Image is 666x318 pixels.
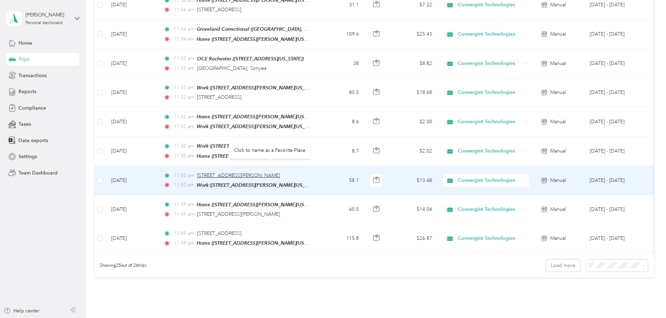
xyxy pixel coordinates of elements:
[550,118,566,126] span: Manual
[106,20,158,49] td: [DATE]
[174,65,194,72] span: 11:53 am
[174,123,194,131] span: 11:52 am
[106,136,158,166] td: [DATE]
[174,25,194,33] span: 11:54 am
[389,78,438,107] td: $18.68
[106,107,158,136] td: [DATE]
[550,1,566,9] span: Manual
[389,224,438,253] td: $26.87
[197,143,320,149] span: Work ([STREET_ADDRESS][PERSON_NAME][US_STATE])
[18,104,46,112] span: Compliance
[174,55,194,62] span: 11:53 am
[197,26,368,32] span: Groveland Correctional ([GEOGRAPHIC_DATA], Sonyea, Sonyea, [US_STATE])
[174,84,194,91] span: 11:53 am
[18,137,48,144] span: Data exports
[389,107,438,136] td: $2.00
[458,118,522,126] span: Convergint Technologies
[458,1,522,9] span: Convergint Technologies
[197,182,320,188] span: Work ([STREET_ADDRESS][PERSON_NAME][US_STATE])
[550,147,566,155] span: Manual
[106,224,158,253] td: [DATE]
[174,142,194,150] span: 11:50 am
[458,235,522,242] span: Convergint Technologies
[458,89,522,96] span: Convergint Technologies
[197,211,280,217] span: [STREET_ADDRESS][PERSON_NAME]
[318,136,364,166] td: 8.7
[197,94,241,100] span: [STREET_ADDRESS]
[94,262,146,269] span: Showing 25 out of 26 trips
[458,147,522,155] span: Convergint Technologies
[174,113,194,121] span: 11:52 am
[106,78,158,107] td: [DATE]
[18,120,31,128] span: Taxes
[18,153,37,160] span: Settings
[18,56,29,63] span: Trips
[584,136,648,166] td: Sep 1 - 30,2025
[229,142,310,159] div: Click to name as a Favorite Place
[197,202,322,208] span: Home ([STREET_ADDRESS][PERSON_NAME][US_STATE])
[106,195,158,224] td: [DATE]
[389,49,438,78] td: $8.82
[318,195,364,224] td: 60.5
[197,114,322,120] span: Home ([STREET_ADDRESS][PERSON_NAME][US_STATE])
[106,49,158,78] td: [DATE]
[458,206,522,213] span: Convergint Technologies
[197,230,241,236] span: [STREET_ADDRESS]
[197,172,280,178] span: [STREET_ADDRESS][PERSON_NAME]
[389,20,438,49] td: $25.43
[389,166,438,195] td: $13.48
[458,177,522,184] span: Convergint Technologies
[584,224,648,253] td: Sep 1 - 30,2025
[25,11,69,19] div: [PERSON_NAME]
[546,259,580,272] button: Load more
[197,7,241,13] span: [STREET_ADDRESS]
[584,107,648,136] td: Sep 1 - 30,2025
[174,181,194,189] span: 11:50 am
[18,88,36,95] span: Reports
[197,36,322,42] span: Home ([STREET_ADDRESS][PERSON_NAME][US_STATE])
[550,30,566,38] span: Manual
[174,239,194,247] span: 11:49 am
[18,72,47,79] span: Transactions
[458,30,522,38] span: Convergint Technologies
[4,307,39,315] button: Help center
[197,240,322,246] span: Home ([STREET_ADDRESS][PERSON_NAME][US_STATE])
[174,94,194,101] span: 11:53 am
[318,49,364,78] td: 38
[174,35,194,43] span: 11:54 am
[106,166,158,195] td: [DATE]
[18,169,58,177] span: Team Dashboard
[318,166,364,195] td: 58.1
[318,107,364,136] td: 8.6
[550,60,566,67] span: Manual
[550,235,566,242] span: Manual
[174,6,194,14] span: 11:56 am
[550,89,566,96] span: Manual
[197,124,320,130] span: Work ([STREET_ADDRESS][PERSON_NAME][US_STATE])
[458,60,522,67] span: Convergint Technologies
[584,166,648,195] td: Sep 1 - 30,2025
[389,136,438,166] td: $2.02
[197,65,266,71] span: [GEOGRAPHIC_DATA], Sonyea
[197,85,320,91] span: Work ([STREET_ADDRESS][PERSON_NAME][US_STATE])
[318,78,364,107] td: 80.5
[197,153,322,159] span: Home ([STREET_ADDRESS][PERSON_NAME][US_STATE])
[318,224,364,253] td: 115.8
[197,56,304,61] span: OCE Rochester ([STREET_ADDRESS][US_STATE])
[550,177,566,184] span: Manual
[318,20,364,49] td: 109.6
[550,206,566,213] span: Manual
[174,230,194,237] span: 11:49 am
[174,210,194,218] span: 11:49 am
[584,49,648,78] td: Sep 1 - 30,2025
[18,39,32,47] span: Home
[627,279,666,318] iframe: Everlance-gr Chat Button Frame
[174,201,194,208] span: 11:49 am
[389,195,438,224] td: $14.04
[174,152,194,160] span: 11:50 am
[174,172,194,179] span: 11:50 am
[584,78,648,107] td: Sep 1 - 30,2025
[584,195,648,224] td: Sep 1 - 30,2025
[25,21,63,25] div: Personal dashboard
